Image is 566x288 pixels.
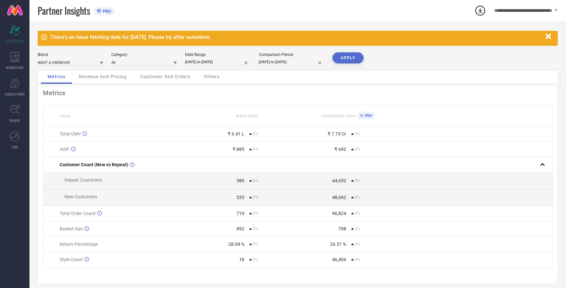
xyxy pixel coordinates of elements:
[322,114,355,118] span: Competitors Value
[185,59,251,65] input: Select date range
[332,52,364,63] button: APPLY
[38,52,103,57] div: Brand
[355,226,360,231] span: 0%
[204,74,219,79] span: Others
[355,257,360,262] span: 0%
[9,118,20,123] span: TRENDS
[5,92,25,97] span: SUGGESTIONS
[332,211,346,216] div: 96,824
[334,147,346,152] div: ₹ 692
[239,257,244,262] div: 18
[228,131,244,136] div: ₹ 6.41 L
[60,211,96,216] span: Total Order Count
[60,131,81,136] span: Total GMV
[60,162,128,167] span: Customer Count (New vs Repeat)
[330,242,346,247] div: 26.51 %
[355,132,360,136] span: 0%
[60,147,69,152] span: AISP
[47,74,66,79] span: Metrics
[79,74,127,79] span: Revenue And Pricing
[43,89,553,97] div: Metrics
[50,34,542,40] div: There's an issue fetching data for [DATE]. Please try after sometime.
[253,147,258,152] span: 0%
[259,59,324,65] input: Select comparison period
[253,257,258,262] span: 0%
[253,242,258,246] span: 0%
[228,242,244,247] div: 28.04 %
[6,65,24,70] span: WORKSPACE
[111,52,177,57] div: Category
[60,257,83,262] span: Style Count
[236,178,244,183] div: 380
[355,195,360,200] span: 0%
[140,74,190,79] span: Customer And Orders
[101,9,111,14] span: PRO
[236,211,244,216] div: 719
[253,195,258,200] span: 0%
[60,242,98,247] span: Return Percentage
[236,226,244,231] div: 892
[338,226,346,231] div: 798
[328,131,346,136] div: ₹ 7.73 Cr
[332,195,346,200] div: 48,692
[355,178,360,183] span: 0%
[355,147,360,152] span: 0%
[363,114,372,118] span: PRO
[332,257,346,262] div: 46,406
[233,147,244,152] div: ₹ 885
[60,114,70,118] span: Name
[355,211,360,216] span: 0%
[236,114,258,118] span: Brand Value
[12,145,18,150] span: FWD
[253,211,258,216] span: 0%
[355,242,360,246] span: 0%
[5,39,25,44] span: SCORECARDS
[65,194,97,199] span: New Customers
[60,226,83,231] span: Basket Size
[332,178,346,183] div: 44,652
[474,5,486,16] div: Open download list
[38,4,90,17] span: Partner Insights
[253,132,258,136] span: 0%
[236,195,244,200] div: 333
[65,177,102,183] span: Repeat Customers
[253,226,258,231] span: 0%
[185,52,251,57] div: Date Range
[259,52,324,57] div: Comparison Period
[253,178,258,183] span: 0%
